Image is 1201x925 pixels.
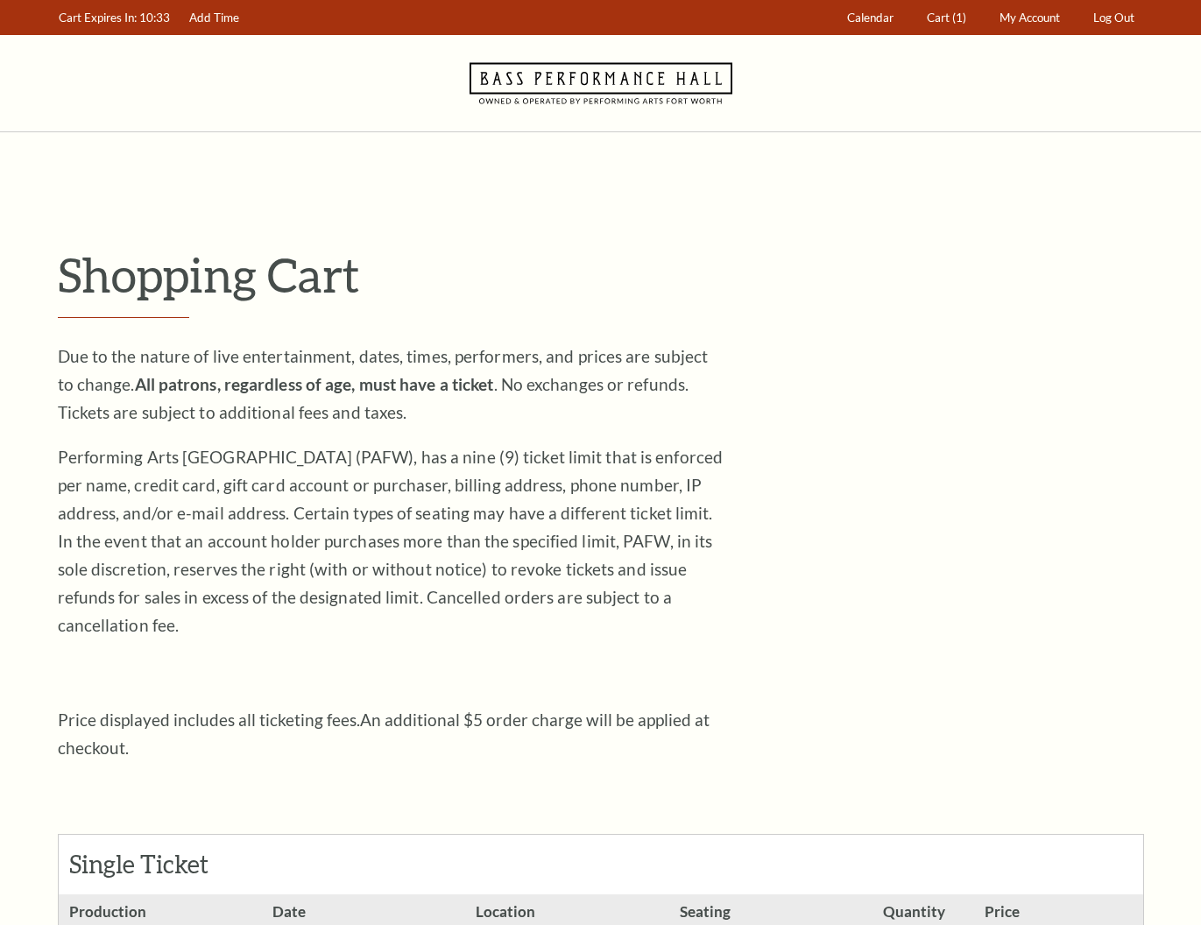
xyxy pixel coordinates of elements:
[927,11,950,25] span: Cart
[952,11,966,25] span: (1)
[58,443,724,639] p: Performing Arts [GEOGRAPHIC_DATA] (PAFW), has a nine (9) ticket limit that is enforced per name, ...
[918,1,974,35] a: Cart (1)
[139,11,170,25] span: 10:33
[1084,1,1142,35] a: Log Out
[1000,11,1060,25] span: My Account
[69,850,261,879] h2: Single Ticket
[838,1,901,35] a: Calendar
[58,706,724,762] p: Price displayed includes all ticketing fees.
[135,374,494,394] strong: All patrons, regardless of age, must have a ticket
[58,710,710,758] span: An additional $5 order charge will be applied at checkout.
[58,246,1144,303] p: Shopping Cart
[180,1,247,35] a: Add Time
[991,1,1068,35] a: My Account
[847,11,894,25] span: Calendar
[58,346,709,422] span: Due to the nature of live entertainment, dates, times, performers, and prices are subject to chan...
[59,11,137,25] span: Cart Expires In:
